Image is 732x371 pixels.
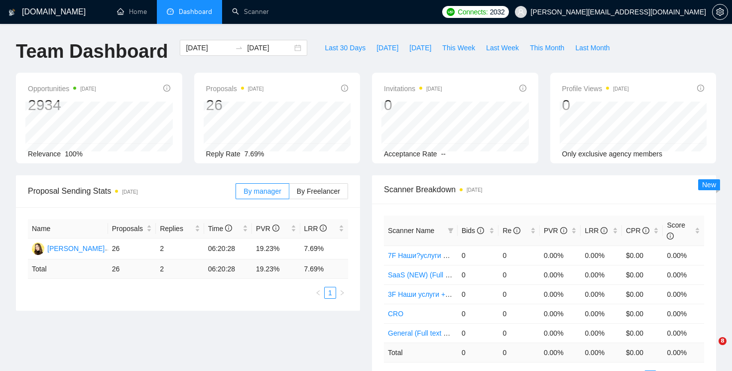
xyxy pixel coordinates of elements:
[426,86,442,92] time: [DATE]
[667,221,685,240] span: Score
[248,86,263,92] time: [DATE]
[339,290,345,296] span: right
[712,4,728,20] button: setting
[524,40,570,56] button: This Month
[186,42,231,53] input: Start date
[698,337,722,361] iframe: Intercom live chat
[447,8,455,16] img: upwork-logo.png
[663,265,704,284] td: 0.00%
[108,259,156,279] td: 26
[581,284,622,304] td: 0.00%
[622,323,663,343] td: $0.00
[702,181,716,189] span: New
[156,259,204,279] td: 2
[300,259,349,279] td: 7.69 %
[336,287,348,299] button: right
[540,343,581,362] td: 0.00 %
[324,287,336,299] li: 1
[477,227,484,234] span: info-circle
[156,239,204,259] td: 2
[206,96,264,115] div: 26
[540,323,581,343] td: 0.00%
[204,259,252,279] td: 06:20:28
[80,86,96,92] time: [DATE]
[32,244,105,252] a: VM[PERSON_NAME]
[315,290,321,296] span: left
[388,251,520,259] a: 7F Наши?услуги + ?ЦА (минус наша ЦА)
[713,8,728,16] span: setting
[388,271,482,279] a: SaaS (NEW) (Full text search)
[697,85,704,92] span: info-circle
[448,228,454,234] span: filter
[663,343,704,362] td: 0.00 %
[540,246,581,265] td: 0.00%
[8,4,15,20] img: logo
[585,227,608,235] span: LRR
[458,323,499,343] td: 0
[388,290,554,298] a: 3F Наши услуги + не известна ЦА (минус наша ЦА)
[108,239,156,259] td: 26
[384,150,437,158] span: Acceptance Rate
[160,223,192,234] span: Replies
[244,150,264,158] span: 7.69%
[622,246,663,265] td: $0.00
[336,287,348,299] li: Next Page
[167,8,174,15] span: dashboard
[384,96,442,115] div: 0
[498,343,540,362] td: 0
[442,42,475,53] span: This Week
[581,265,622,284] td: 0.00%
[312,287,324,299] li: Previous Page
[28,219,108,239] th: Name
[179,7,212,16] span: Dashboard
[304,225,327,233] span: LRR
[122,189,137,195] time: [DATE]
[562,96,629,115] div: 0
[544,227,567,235] span: PVR
[388,227,434,235] span: Scanner Name
[235,44,243,52] span: to
[247,42,292,53] input: End date
[437,40,481,56] button: This Week
[384,343,458,362] td: Total
[28,96,96,115] div: 2934
[204,239,252,259] td: 06:20:28
[341,85,348,92] span: info-circle
[581,323,622,343] td: 0.00%
[498,304,540,323] td: 0
[581,304,622,323] td: 0.00%
[530,42,564,53] span: This Month
[232,7,269,16] a: searchScanner
[540,265,581,284] td: 0.00%
[467,187,482,193] time: [DATE]
[498,246,540,265] td: 0
[622,265,663,284] td: $0.00
[540,304,581,323] td: 0.00%
[622,304,663,323] td: $0.00
[601,227,608,234] span: info-circle
[519,85,526,92] span: info-circle
[384,83,442,95] span: Invitations
[404,40,437,56] button: [DATE]
[320,225,327,232] span: info-circle
[712,8,728,16] a: setting
[300,239,349,259] td: 7.69%
[225,225,232,232] span: info-circle
[498,284,540,304] td: 0
[663,304,704,323] td: 0.00%
[540,284,581,304] td: 0.00%
[256,225,279,233] span: PVR
[663,323,704,343] td: 0.00%
[581,246,622,265] td: 0.00%
[622,284,663,304] td: $0.00
[156,219,204,239] th: Replies
[409,42,431,53] span: [DATE]
[458,304,499,323] td: 0
[458,343,499,362] td: 0
[502,227,520,235] span: Re
[319,40,371,56] button: Last 30 Days
[235,44,243,52] span: swap-right
[458,265,499,284] td: 0
[626,227,649,235] span: CPR
[28,83,96,95] span: Opportunities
